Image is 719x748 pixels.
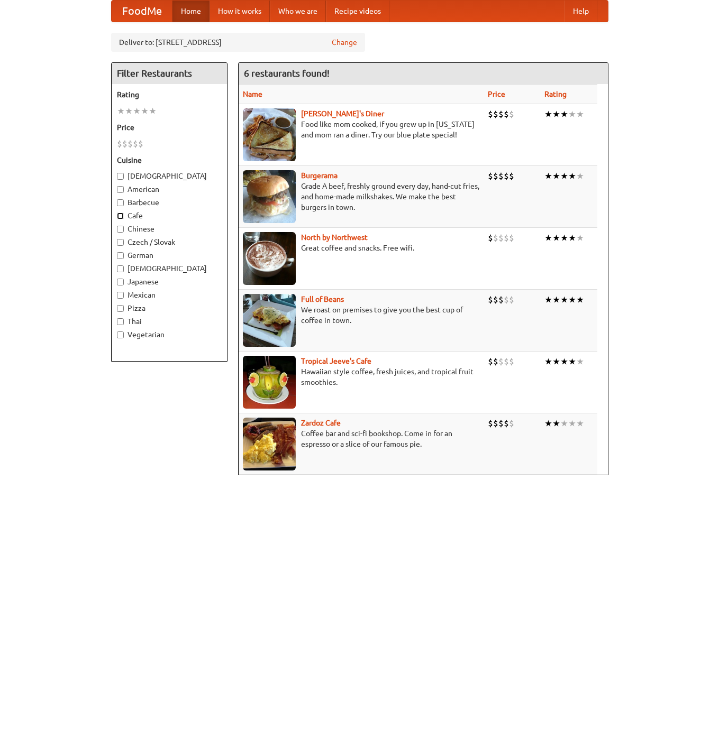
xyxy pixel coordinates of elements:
[568,108,576,120] li: ★
[565,1,597,22] a: Help
[498,108,504,120] li: $
[493,108,498,120] li: $
[117,138,122,150] li: $
[568,356,576,367] li: ★
[301,109,384,118] a: [PERSON_NAME]'s Diner
[117,155,222,165] h5: Cuisine
[544,108,552,120] li: ★
[270,1,326,22] a: Who we are
[243,232,296,285] img: north.jpg
[488,232,493,244] li: $
[243,181,479,213] p: Grade A beef, freshly ground every day, hand-cut fries, and home-made milkshakes. We make the bes...
[488,108,493,120] li: $
[560,356,568,367] li: ★
[509,108,514,120] li: $
[117,173,124,180] input: [DEMOGRAPHIC_DATA]
[576,170,584,182] li: ★
[243,119,479,140] p: Food like mom cooked, if you grew up in [US_STATE] and mom ran a diner. Try our blue plate special!
[149,105,157,117] li: ★
[493,294,498,306] li: $
[568,418,576,429] li: ★
[488,356,493,367] li: $
[117,199,124,206] input: Barbecue
[493,418,498,429] li: $
[552,356,560,367] li: ★
[544,294,552,306] li: ★
[509,232,514,244] li: $
[498,294,504,306] li: $
[243,418,296,470] img: zardoz.jpg
[243,366,479,387] p: Hawaiian style coffee, fresh juices, and tropical fruit smoothies.
[576,232,584,244] li: ★
[117,250,222,261] label: German
[560,232,568,244] li: ★
[552,232,560,244] li: ★
[138,138,143,150] li: $
[117,239,124,246] input: Czech / Slovak
[560,108,568,120] li: ★
[117,105,125,117] li: ★
[576,356,584,367] li: ★
[117,213,124,219] input: Cafe
[488,90,505,98] a: Price
[117,122,222,133] h5: Price
[544,418,552,429] li: ★
[509,170,514,182] li: $
[117,89,222,100] h5: Rating
[117,237,222,247] label: Czech / Slovak
[498,356,504,367] li: $
[117,226,124,233] input: Chinese
[210,1,270,22] a: How it works
[301,357,371,365] a: Tropical Jeeve's Cafe
[117,318,124,325] input: Thai
[117,331,124,338] input: Vegetarian
[301,295,344,303] a: Full of Beans
[112,1,172,22] a: FoodMe
[552,418,560,429] li: ★
[243,356,296,409] img: jeeves.jpg
[576,294,584,306] li: ★
[122,138,128,150] li: $
[301,171,338,180] a: Burgerama
[504,356,509,367] li: $
[243,90,262,98] a: Name
[117,292,124,299] input: Mexican
[576,418,584,429] li: ★
[493,232,498,244] li: $
[498,232,504,244] li: $
[243,170,296,223] img: burgerama.jpg
[117,305,124,312] input: Pizza
[326,1,389,22] a: Recipe videos
[552,170,560,182] li: ★
[117,224,222,234] label: Chinese
[243,428,479,449] p: Coffee bar and sci-fi bookshop. Come in for an espresso or a slice of our famous pie.
[560,294,568,306] li: ★
[568,170,576,182] li: ★
[141,105,149,117] li: ★
[117,265,124,272] input: [DEMOGRAPHIC_DATA]
[133,105,141,117] li: ★
[544,232,552,244] li: ★
[243,243,479,253] p: Great coffee and snacks. Free wifi.
[243,304,479,326] p: We roast on premises to give you the best cup of coffee in town.
[504,232,509,244] li: $
[117,290,222,300] label: Mexican
[576,108,584,120] li: ★
[504,294,509,306] li: $
[560,170,568,182] li: ★
[504,108,509,120] li: $
[493,356,498,367] li: $
[112,63,227,84] h4: Filter Restaurants
[117,210,222,221] label: Cafe
[488,418,493,429] li: $
[117,276,222,287] label: Japanese
[504,418,509,429] li: $
[243,294,296,347] img: beans.jpg
[117,329,222,340] label: Vegetarian
[117,171,222,181] label: [DEMOGRAPHIC_DATA]
[301,419,341,427] a: Zardoz Cafe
